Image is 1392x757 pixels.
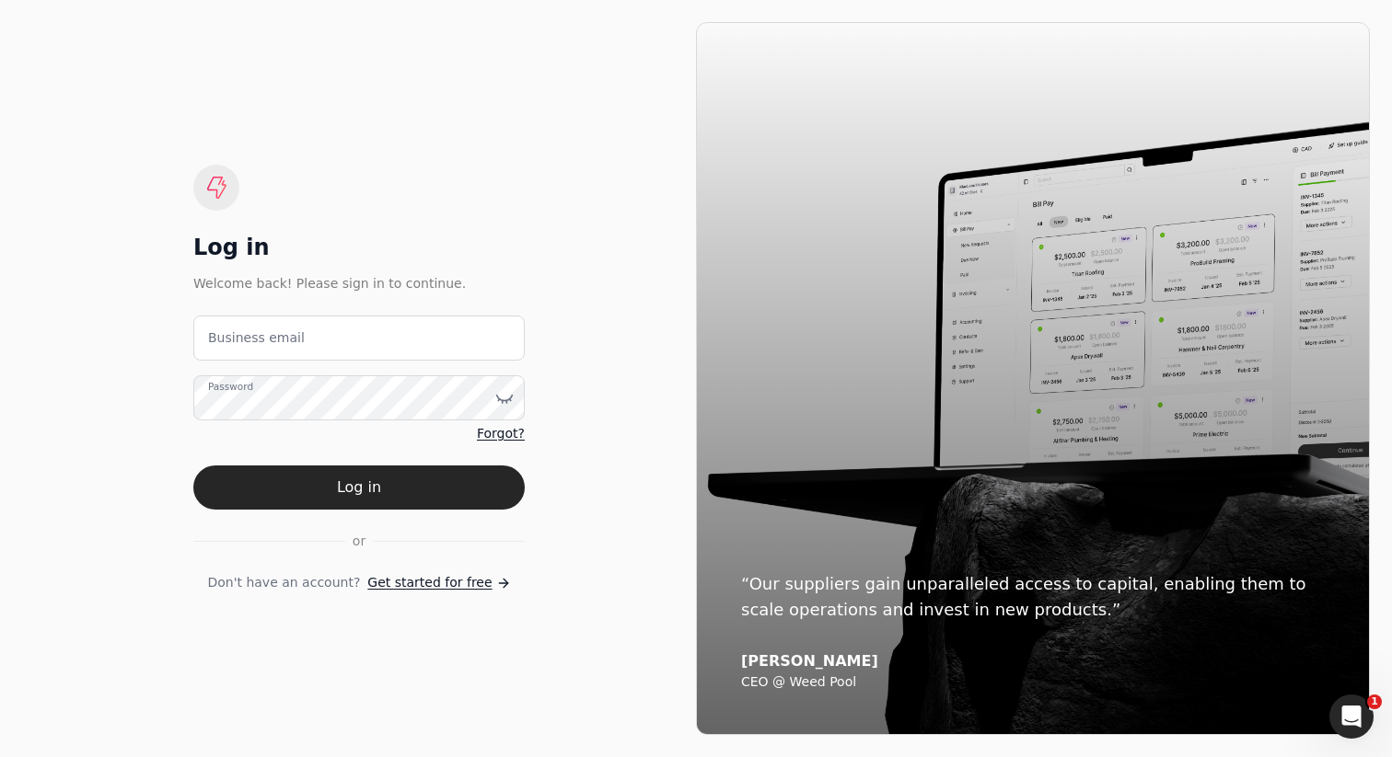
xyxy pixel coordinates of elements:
a: Get started for free [367,573,510,592]
iframe: Intercom live chat [1329,694,1374,739]
div: “Our suppliers gain unparalleled access to capital, enabling them to scale operations and invest ... [741,571,1325,623]
button: Log in [193,465,525,510]
label: Password [208,380,253,395]
span: Don't have an account? [207,573,360,592]
span: Get started for free [367,573,492,592]
div: Log in [193,233,525,262]
div: Welcome back! Please sign in to continue. [193,273,525,293]
div: CEO @ Weed Pool [741,674,1325,691]
span: 1 [1367,694,1382,709]
div: [PERSON_NAME] [741,652,1325,671]
label: Business email [208,328,305,348]
a: Forgot? [477,424,525,443]
span: or [353,532,365,551]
